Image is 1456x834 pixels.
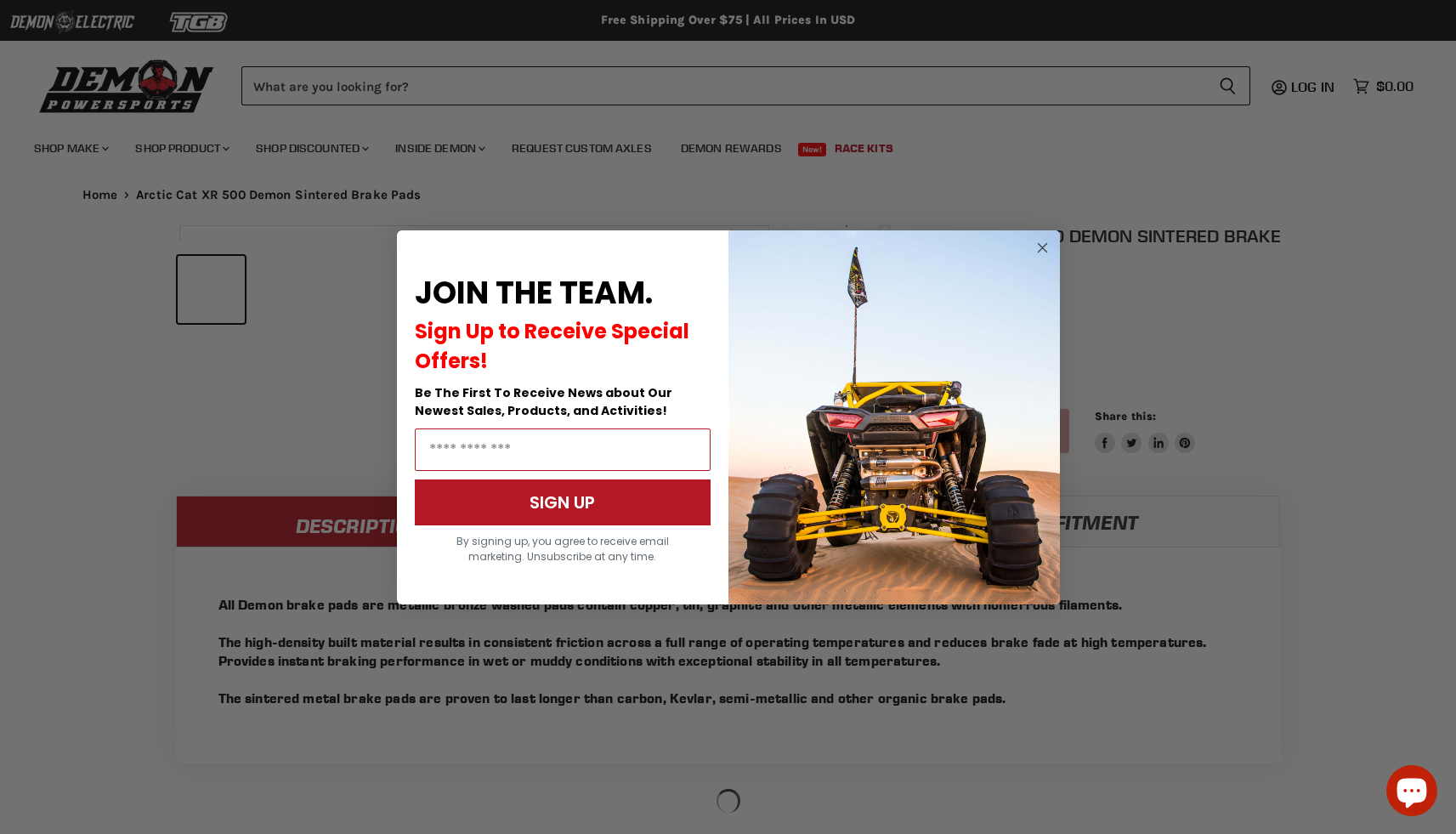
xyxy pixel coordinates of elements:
[415,479,711,525] button: SIGN UP
[415,384,672,419] span: Be The First To Receive News about Our Newest Sales, Products, and Activities!
[1032,237,1053,258] button: Close dialog
[1381,765,1442,820] inbox-online-store-chat: Shopify online store chat
[415,428,711,471] input: Email Address
[456,534,669,564] span: By signing up, you agree to receive email marketing. Unsubscribe at any time.
[415,317,689,375] span: Sign Up to Receive Special Offers!
[415,271,653,315] span: JOIN THE TEAM.
[728,230,1060,604] img: a9095488-b6e7-41ba-879d-588abfab540b.jpeg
